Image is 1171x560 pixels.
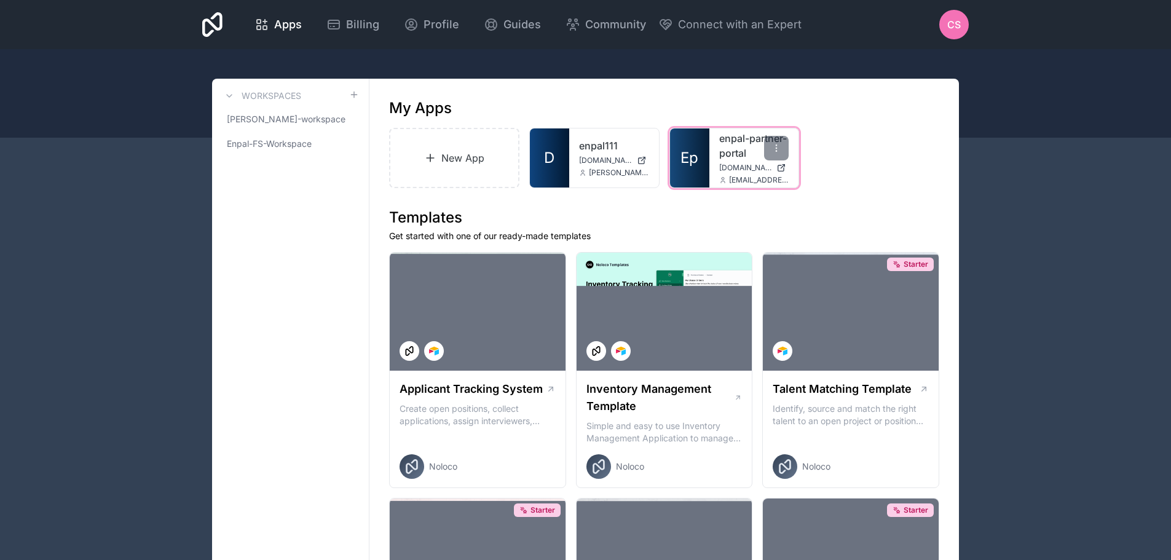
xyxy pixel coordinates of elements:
p: Get started with one of our ready-made templates [389,230,939,242]
span: Billing [346,16,379,33]
a: enpal-partner-portal [719,131,789,160]
h3: Workspaces [242,90,301,102]
span: Ep [680,148,698,168]
span: Starter [904,259,928,269]
span: [PERSON_NAME][EMAIL_ADDRESS][DOMAIN_NAME] [589,168,649,178]
a: Workspaces [222,89,301,103]
button: Connect with an Expert [658,16,802,33]
a: [DOMAIN_NAME] [579,156,649,165]
h1: Templates [389,208,939,227]
span: Guides [503,16,541,33]
span: Starter [530,505,555,515]
p: Identify, source and match the right talent to an open project or position with our Talent Matchi... [773,403,929,427]
h1: Applicant Tracking System [400,381,543,398]
span: [DOMAIN_NAME] [579,156,632,165]
img: Airtable Logo [429,346,439,356]
h1: Talent Matching Template [773,381,912,398]
a: [DOMAIN_NAME] [719,163,789,173]
h1: My Apps [389,98,452,118]
a: D [530,128,569,187]
span: [DOMAIN_NAME] [719,163,772,173]
a: New App [389,128,519,188]
a: Apps [245,11,312,38]
a: enpal111 [579,138,649,153]
span: Noloco [429,460,457,473]
a: Billing [317,11,389,38]
img: Airtable Logo [778,346,787,356]
span: [PERSON_NAME]-workspace [227,113,345,125]
img: Airtable Logo [616,346,626,356]
span: D [544,148,554,168]
h1: Inventory Management Template [586,381,734,415]
p: Create open positions, collect applications, assign interviewers, centralise candidate feedback a... [400,403,556,427]
span: Apps [274,16,302,33]
a: Ep [670,128,709,187]
span: Noloco [802,460,830,473]
a: Guides [474,11,551,38]
a: Profile [394,11,469,38]
span: [EMAIL_ADDRESS][DOMAIN_NAME] [729,175,789,185]
span: Community [585,16,646,33]
span: Starter [904,505,928,515]
span: CS [947,17,961,32]
a: Community [556,11,656,38]
span: Connect with an Expert [678,16,802,33]
span: Profile [424,16,459,33]
a: Enpal-FS-Workspace [222,133,359,155]
span: Enpal-FS-Workspace [227,138,312,150]
a: [PERSON_NAME]-workspace [222,108,359,130]
p: Simple and easy to use Inventory Management Application to manage your stock, orders and Manufact... [586,420,743,444]
span: Noloco [616,460,644,473]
